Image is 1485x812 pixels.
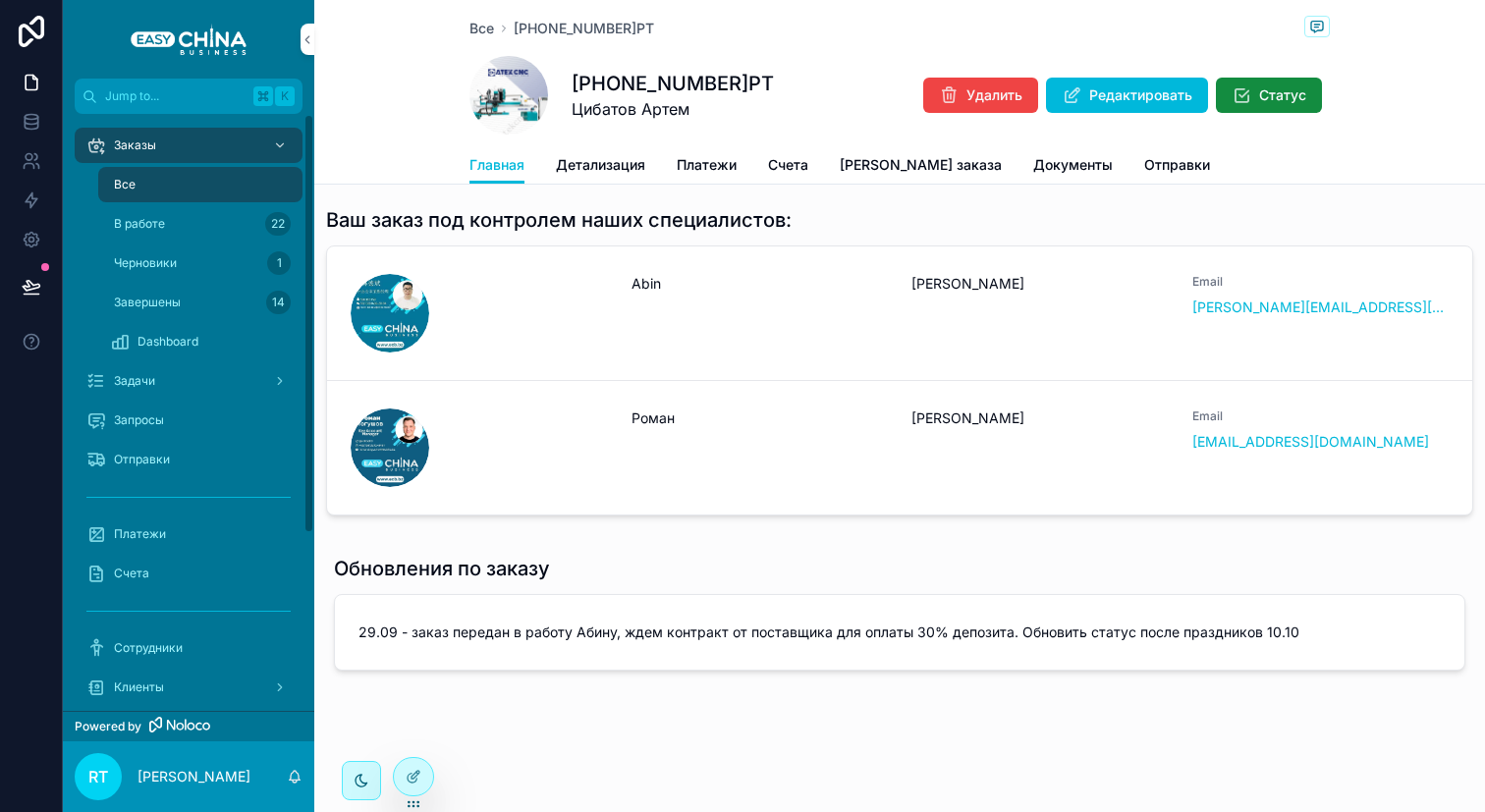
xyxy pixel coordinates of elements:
[1192,274,1450,290] span: Email
[469,147,524,185] a: Главная
[632,274,889,294] span: Abin
[326,206,792,234] h1: Ваш заказ под контролем наших специалистов:
[572,70,774,97] h1: [PHONE_NUMBER]РТ
[75,670,302,705] a: Клиенты
[556,155,645,175] span: Детализация
[469,19,494,38] a: Все
[75,79,302,114] button: Jump to...K
[1216,78,1322,113] button: Статус
[840,147,1002,187] a: [PERSON_NAME] заказа
[911,408,1169,428] span: [PERSON_NAME]
[677,147,737,187] a: Платежи
[966,85,1022,105] span: Удалить
[114,640,183,656] span: Сотрудники
[114,452,170,467] span: Отправки
[137,767,250,786] p: [PERSON_NAME]
[1144,155,1210,175] span: Отправки
[1033,155,1113,175] span: Документы
[1192,432,1429,452] a: [EMAIL_ADDRESS][DOMAIN_NAME]
[840,155,1002,175] span: [PERSON_NAME] заказа
[265,212,291,236] div: 22
[1192,298,1450,317] a: [PERSON_NAME][EMAIL_ADDRESS][DOMAIN_NAME]
[98,324,302,359] a: Dashboard
[63,114,314,711] div: scrollable content
[114,373,155,389] span: Задачи
[277,88,293,104] span: K
[1192,408,1450,424] span: Email
[572,97,774,121] span: Цибатов Артем
[923,78,1038,113] button: Удалить
[75,630,302,666] a: Сотрудники
[63,711,314,741] a: Powered by
[75,403,302,438] a: Запросы
[327,381,1472,514] a: Роман[PERSON_NAME]Email[EMAIL_ADDRESS][DOMAIN_NAME]
[1046,78,1208,113] button: Редактировать
[514,19,654,38] a: [PHONE_NUMBER]РТ
[98,285,302,320] a: Завершены14
[98,167,302,202] a: Все
[632,408,889,428] span: Роман
[114,255,177,271] span: Черновики
[88,765,108,788] span: RT
[98,206,302,242] a: В работе22
[1259,85,1306,105] span: Статус
[334,555,550,582] h1: Обновления по заказу
[114,216,165,232] span: В работе
[677,155,737,175] span: Платежи
[556,147,645,187] a: Детализация
[1089,85,1192,105] span: Редактировать
[768,155,808,175] span: Счета
[469,155,524,175] span: Главная
[114,295,181,310] span: Завершены
[114,137,156,153] span: Заказы
[75,363,302,399] a: Задачи
[114,526,166,542] span: Платежи
[131,24,247,55] img: App logo
[114,679,164,695] span: Клиенты
[327,246,1472,381] a: Abin[PERSON_NAME]Email[PERSON_NAME][EMAIL_ADDRESS][DOMAIN_NAME]
[768,147,808,187] a: Счета
[75,556,302,591] a: Счета
[105,88,246,104] span: Jump to...
[1144,147,1210,187] a: Отправки
[75,516,302,552] a: Платежи
[114,177,136,192] span: Все
[267,251,291,275] div: 1
[75,442,302,477] a: Отправки
[75,128,302,163] a: Заказы
[114,566,149,581] span: Счета
[911,274,1169,294] span: [PERSON_NAME]
[114,412,164,428] span: Запросы
[98,245,302,281] a: Черновики1
[266,291,291,314] div: 14
[75,719,141,734] span: Powered by
[1033,147,1113,187] a: Документы
[358,623,1441,642] span: 29.09 - заказ передан в работу Абину, ждем контракт от поставщика для оплаты 30% депозита. Обнови...
[137,334,198,350] span: Dashboard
